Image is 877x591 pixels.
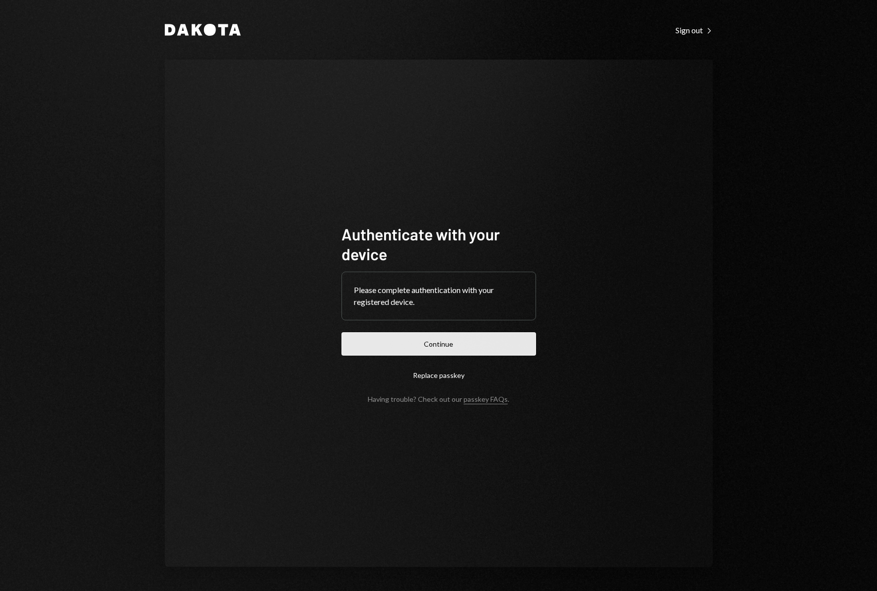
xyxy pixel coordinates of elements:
[464,395,508,404] a: passkey FAQs
[675,25,713,35] div: Sign out
[341,364,536,387] button: Replace passkey
[341,224,536,264] h1: Authenticate with your device
[368,395,509,403] div: Having trouble? Check out our .
[354,284,524,308] div: Please complete authentication with your registered device.
[341,332,536,356] button: Continue
[675,24,713,35] a: Sign out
